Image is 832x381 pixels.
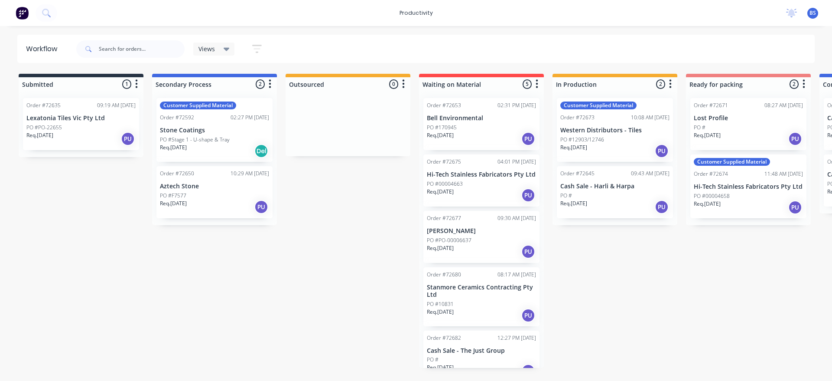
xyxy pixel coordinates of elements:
div: Order #7265010:29 AM [DATE]Aztech StonePO #F7577Req.[DATE]PU [156,166,273,218]
div: 08:27 AM [DATE] [764,102,803,109]
div: 11:48 AM [DATE] [764,170,803,178]
span: Views [198,44,215,53]
p: Hi-Tech Stainless Fabricators Pty Ltd [427,171,536,178]
div: Order #7267504:01 PM [DATE]Hi-Tech Stainless Fabricators Pty LtdPO #00004663Req.[DATE]PU [423,154,539,207]
div: productivity [395,7,437,20]
div: Order #72650 [160,170,194,177]
p: Req. [DATE] [427,131,454,139]
div: Del [254,144,268,158]
div: PU [655,144,669,158]
p: Cash Sale - The Just Group [427,347,536,355]
p: Hi-Tech Stainless Fabricators Pty Ltd [694,183,803,190]
div: Order #7265302:31 PM [DATE]Bell EnvironmentalPO #170945Req.[DATE]PU [423,98,539,150]
p: PO #PO-00006637 [427,236,471,244]
div: 08:17 AM [DATE] [497,271,536,279]
p: PO #PO-22655 [26,124,62,131]
p: Req. [DATE] [694,200,721,208]
div: Customer Supplied Material [160,102,236,109]
div: Order #72680 [427,271,461,279]
p: PO #F7577 [160,192,186,200]
div: PU [521,309,535,322]
div: 02:31 PM [DATE] [497,102,536,109]
p: Req. [DATE] [560,200,587,207]
div: 10:29 AM [DATE] [231,170,269,177]
div: Order #7264509:43 AM [DATE]Cash Sale - Harli & HarpaPO #Req.[DATE]PU [557,166,673,218]
div: Order #7263509:19 AM [DATE]Lexatonia Tiles Vic Pty LtdPO #PO-22655Req.[DATE]PU [23,98,139,150]
div: PU [121,132,135,146]
div: Order #72677 [427,214,461,222]
div: Order #72645 [560,170,595,177]
div: Order #72671 [694,102,728,109]
div: 12:27 PM [DATE] [497,334,536,342]
p: PO #00004663 [427,180,463,188]
span: BS [809,9,816,17]
div: PU [521,132,535,146]
p: Req. [DATE] [427,244,454,252]
p: Req. [DATE] [160,200,187,207]
div: Order #72635 [26,102,61,109]
div: Customer Supplied Material [560,102,637,109]
div: Order #7267709:30 AM [DATE][PERSON_NAME]PO #PO-00006637Req.[DATE]PU [423,211,539,263]
div: 10:08 AM [DATE] [631,114,669,122]
p: Cash Sale - Harli & Harpa [560,183,669,190]
div: PU [788,132,802,146]
p: Req. [DATE] [427,364,454,371]
img: Factory [16,7,29,20]
p: Bell Environmental [427,115,536,122]
div: PU [521,188,535,202]
p: [PERSON_NAME] [427,227,536,235]
div: 02:27 PM [DATE] [231,114,269,122]
input: Search for orders... [99,40,185,58]
p: PO # [560,192,572,200]
div: Customer Supplied MaterialOrder #7259202:27 PM [DATE]Stone CoatingsPO #Stage 1 - U-shape & TrayRe... [156,98,273,162]
div: Order #72675 [427,158,461,166]
div: Customer Supplied MaterialOrder #7267310:08 AM [DATE]Western Distributors - TilesPO #12903/12746R... [557,98,673,162]
div: Order #7268008:17 AM [DATE]Stanmore Ceramics Contracting Pty LtdPO #10831Req.[DATE]PU [423,267,539,326]
p: Req. [DATE] [427,188,454,196]
div: 04:01 PM [DATE] [497,158,536,166]
div: Order #72674 [694,170,728,178]
p: PO # [427,356,439,364]
div: Customer Supplied Material [694,158,770,166]
p: Western Distributors - Tiles [560,127,669,134]
p: PO # [694,124,705,131]
div: PU [521,364,535,378]
p: Req. [DATE] [560,144,587,151]
p: PO #Stage 1 - U-shape & Tray [160,136,230,144]
p: PO #12903/12746 [560,136,604,144]
p: Req. [DATE] [160,144,187,151]
p: PO #10831 [427,300,454,308]
div: Order #72653 [427,102,461,109]
p: Stanmore Ceramics Contracting Pty Ltd [427,284,536,299]
div: 09:43 AM [DATE] [631,170,669,177]
div: Order #7267108:27 AM [DATE]Lost ProfilePO #Req.[DATE]PU [690,98,806,150]
div: Order #72592 [160,114,194,122]
p: Lost Profile [694,115,803,122]
p: Req. [DATE] [26,131,53,139]
p: Req. [DATE] [427,308,454,316]
div: PU [655,200,669,214]
div: PU [788,200,802,214]
p: PO #00004658 [694,192,730,200]
div: 09:30 AM [DATE] [497,214,536,222]
p: Aztech Stone [160,183,269,190]
p: Lexatonia Tiles Vic Pty Ltd [26,115,136,122]
div: Customer Supplied MaterialOrder #7267411:48 AM [DATE]Hi-Tech Stainless Fabricators Pty LtdPO #000... [690,154,806,218]
div: PU [254,200,268,214]
div: Order #72673 [560,114,595,122]
div: PU [521,245,535,259]
p: Req. [DATE] [694,131,721,139]
div: 09:19 AM [DATE] [97,102,136,109]
p: Stone Coatings [160,127,269,134]
div: Order #72682 [427,334,461,342]
p: PO #170945 [427,124,457,131]
div: Workflow [26,44,62,54]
